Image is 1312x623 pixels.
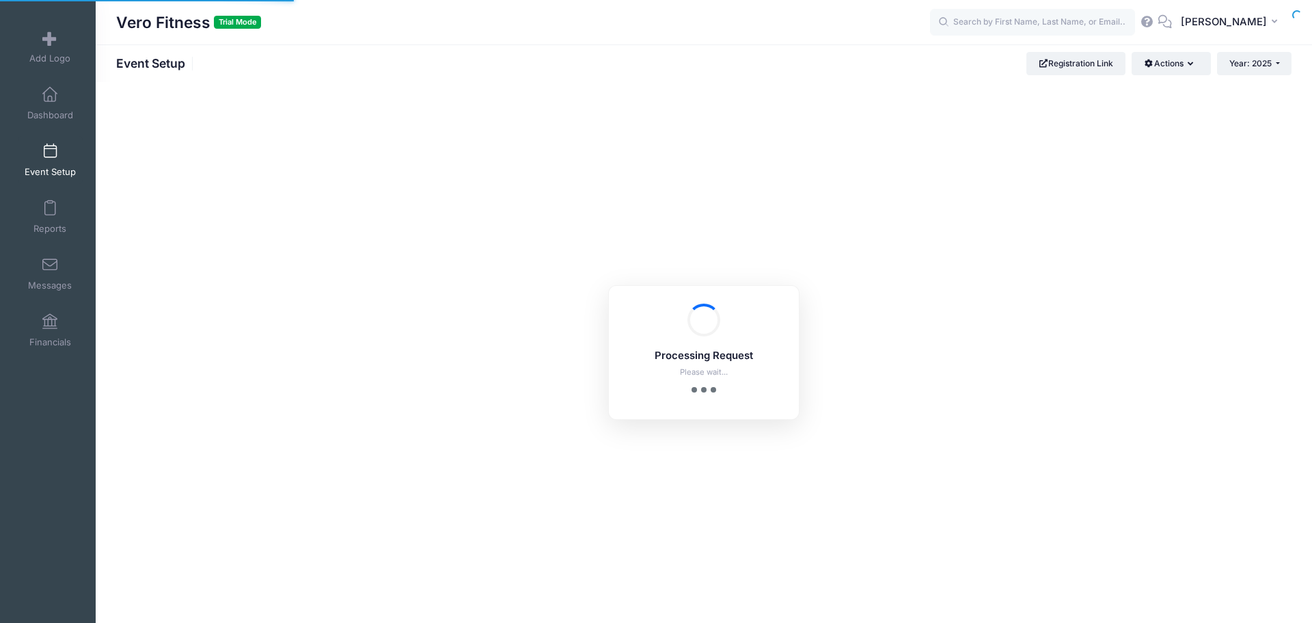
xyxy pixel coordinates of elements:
span: Add Logo [29,53,70,64]
span: Messages [28,280,72,291]
button: Actions [1132,52,1210,75]
span: [PERSON_NAME] [1181,14,1267,29]
button: Year: 2025 [1217,52,1291,75]
a: Add Logo [18,23,83,70]
span: Reports [33,223,66,235]
h1: Vero Fitness [116,7,261,38]
input: Search by First Name, Last Name, or Email... [930,9,1135,36]
span: Year: 2025 [1229,58,1272,68]
span: Dashboard [27,109,73,121]
button: [PERSON_NAME] [1172,7,1291,38]
h5: Processing Request [627,350,781,362]
a: Messages [18,250,83,297]
span: Event Setup [25,166,76,178]
span: Trial Mode [214,16,261,29]
h1: Event Setup [116,56,197,70]
a: Reports [18,193,83,241]
span: Financials [29,336,71,348]
p: Please wait... [627,367,781,378]
a: Dashboard [18,79,83,127]
a: Registration Link [1026,52,1125,75]
a: Event Setup [18,136,83,184]
a: Financials [18,306,83,354]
